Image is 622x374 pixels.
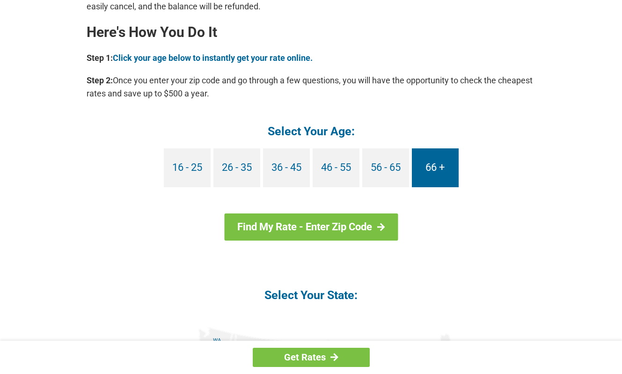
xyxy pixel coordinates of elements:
[87,287,536,303] h4: Select Your State:
[87,74,536,100] p: Once you enter your zip code and go through a few questions, you will have the opportunity to che...
[87,25,536,40] h2: Here's How You Do It
[224,213,398,241] a: Find My Rate - Enter Zip Code
[213,148,260,187] a: 26 - 35
[87,124,536,139] h4: Select Your Age:
[253,348,370,367] a: Get Rates
[362,148,409,187] a: 56 - 65
[263,148,310,187] a: 36 - 45
[164,148,211,187] a: 16 - 25
[113,53,313,63] a: Click your age below to instantly get your rate online.
[412,148,459,187] a: 66 +
[87,53,113,63] b: Step 1:
[87,75,113,85] b: Step 2:
[313,148,359,187] a: 46 - 55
